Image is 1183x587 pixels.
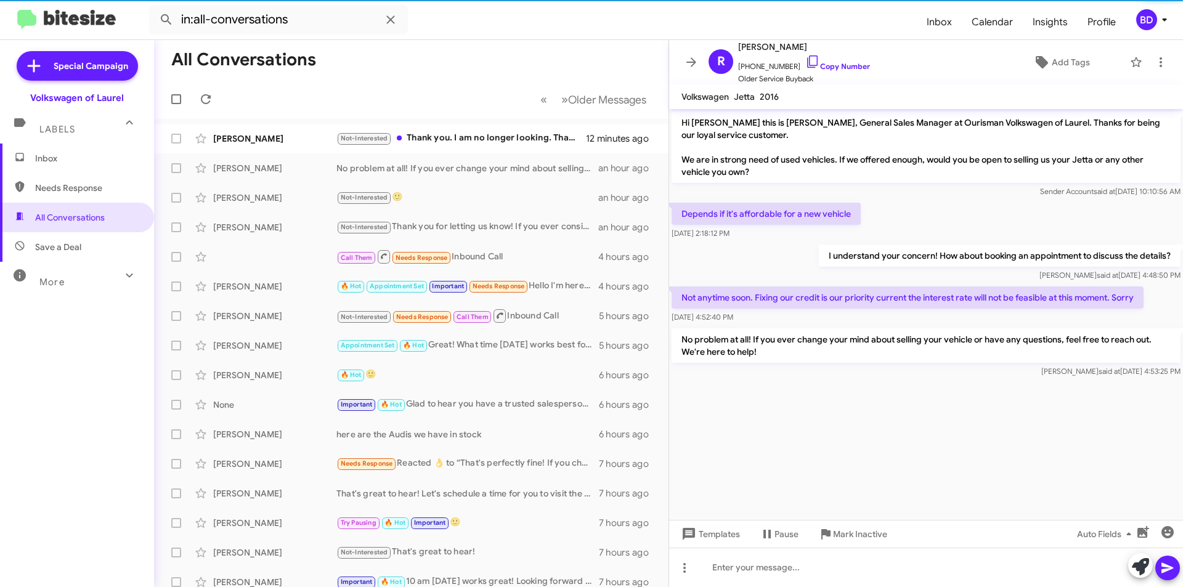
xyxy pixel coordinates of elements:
[717,52,725,71] span: R
[457,313,489,321] span: Call Them
[819,245,1181,267] p: I understand your concern! How about booking an appointment to discuss the details?
[336,368,599,382] div: 🙂
[599,399,659,411] div: 6 hours ago
[35,182,140,194] span: Needs Response
[760,91,779,102] span: 2016
[672,111,1181,183] p: Hi [PERSON_NAME] this is [PERSON_NAME], General Sales Manager at Ourisman Volkswagen of Laurel. T...
[599,339,659,352] div: 5 hours ago
[432,282,464,290] span: Important
[39,277,65,288] span: More
[39,124,75,135] span: Labels
[1023,4,1078,40] a: Insights
[213,162,336,174] div: [PERSON_NAME]
[598,192,659,204] div: an hour ago
[598,221,659,233] div: an hour ago
[599,517,659,529] div: 7 hours ago
[805,62,870,71] a: Copy Number
[738,39,870,54] span: [PERSON_NAME]
[213,487,336,500] div: [PERSON_NAME]
[750,523,808,545] button: Pause
[341,254,373,262] span: Call Them
[1099,366,1120,376] span: said at
[341,282,362,290] span: 🔥 Hot
[213,546,336,559] div: [PERSON_NAME]
[336,338,599,352] div: Great! What time [DATE] works best for you to come in and discuss your vehicle?
[341,341,395,349] span: Appointment Set
[679,523,740,545] span: Templates
[336,516,599,530] div: 🙂
[213,280,336,293] div: [PERSON_NAME]
[1040,187,1181,196] span: Sender Account [DATE] 10:10:56 AM
[1094,187,1115,196] span: said at
[1039,270,1181,280] span: [PERSON_NAME] [DATE] 4:48:50 PM
[30,92,124,104] div: Volkswagen of Laurel
[341,134,388,142] span: Not-Interested
[17,51,138,81] a: Special Campaign
[598,251,659,263] div: 4 hours ago
[554,87,654,112] button: Next
[213,399,336,411] div: None
[35,211,105,224] span: All Conversations
[808,523,897,545] button: Mark Inactive
[738,73,870,85] span: Older Service Buyback
[599,487,659,500] div: 7 hours ago
[341,459,393,468] span: Needs Response
[341,400,373,408] span: Important
[54,60,128,72] span: Special Campaign
[1126,9,1169,30] button: BD
[213,132,336,145] div: [PERSON_NAME]
[738,54,870,73] span: [PHONE_NUMBER]
[774,523,799,545] span: Pause
[681,91,729,102] span: Volkswagen
[213,221,336,233] div: [PERSON_NAME]
[669,523,750,545] button: Templates
[1041,366,1181,376] span: [PERSON_NAME] [DATE] 4:53:25 PM
[568,93,646,107] span: Older Messages
[598,280,659,293] div: 4 hours ago
[384,519,405,527] span: 🔥 Hot
[336,279,598,293] div: Hello I'm here working with DJ on the 2021 [PERSON_NAME]
[672,286,1144,309] p: Not anytime soon. Fixing our credit is our priority current the interest rate will not be feasibl...
[341,578,373,586] span: Important
[336,456,599,471] div: Reacted 👌 to “That's perfectly fine! If you change your mind or have any questions about selling ...
[672,312,733,322] span: [DATE] 4:52:40 PM
[341,371,362,379] span: 🔥 Hot
[473,282,525,290] span: Needs Response
[917,4,962,40] a: Inbox
[336,249,598,264] div: Inbound Call
[336,397,599,411] div: Glad to hear you have a trusted salesperson! If you need assistance feel free to reach out. We’re...
[336,308,599,323] div: Inbound Call
[533,87,555,112] button: Previous
[336,428,599,440] div: here are the Audis we have in stock
[599,310,659,322] div: 5 hours ago
[396,254,448,262] span: Needs Response
[381,578,402,586] span: 🔥 Hot
[534,87,654,112] nav: Page navigation example
[599,546,659,559] div: 7 hours ago
[403,341,424,349] span: 🔥 Hot
[213,517,336,529] div: [PERSON_NAME]
[213,428,336,440] div: [PERSON_NAME]
[672,328,1181,363] p: No problem at all! If you ever change your mind about selling your vehicle or have any questions,...
[962,4,1023,40] a: Calendar
[213,339,336,352] div: [PERSON_NAME]
[341,519,376,527] span: Try Pausing
[341,223,388,231] span: Not-Interested
[599,428,659,440] div: 6 hours ago
[672,229,730,238] span: [DATE] 2:18:12 PM
[598,162,659,174] div: an hour ago
[341,193,388,201] span: Not-Interested
[381,400,402,408] span: 🔥 Hot
[341,548,388,556] span: Not-Interested
[336,131,586,145] div: Thank you. I am no longer looking. Thank you
[213,369,336,381] div: [PERSON_NAME]
[672,203,861,225] p: Depends if it's affordable for a new vehicle
[561,92,568,107] span: »
[1077,523,1136,545] span: Auto Fields
[1078,4,1126,40] a: Profile
[998,51,1124,73] button: Add Tags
